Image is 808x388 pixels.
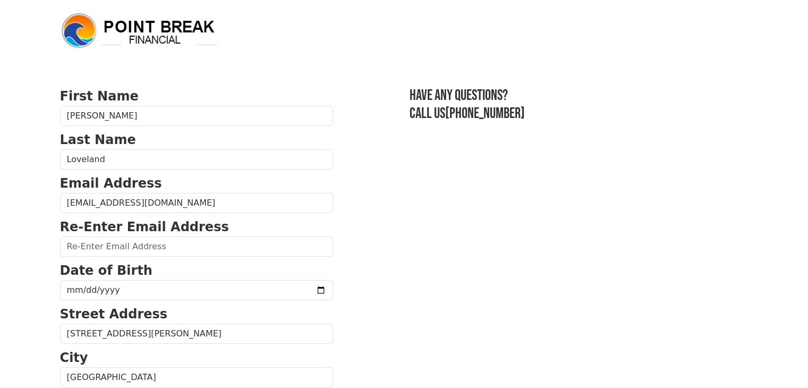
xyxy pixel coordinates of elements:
input: Email Address [60,193,333,213]
input: Street Address [60,324,333,344]
h3: Call us [410,105,749,123]
input: First Name [60,106,333,126]
strong: Street Address [60,307,168,322]
strong: Last Name [60,132,136,147]
input: Re-Enter Email Address [60,237,333,257]
a: [PHONE_NUMBER] [445,105,525,122]
strong: City [60,350,88,365]
strong: Email Address [60,176,162,191]
input: Last Name [60,149,333,170]
strong: Re-Enter Email Address [60,220,229,234]
strong: First Name [60,89,139,104]
img: logo.png [60,12,219,50]
strong: Date of Birth [60,263,152,278]
h3: Have any questions? [410,87,749,105]
input: City [60,367,333,387]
